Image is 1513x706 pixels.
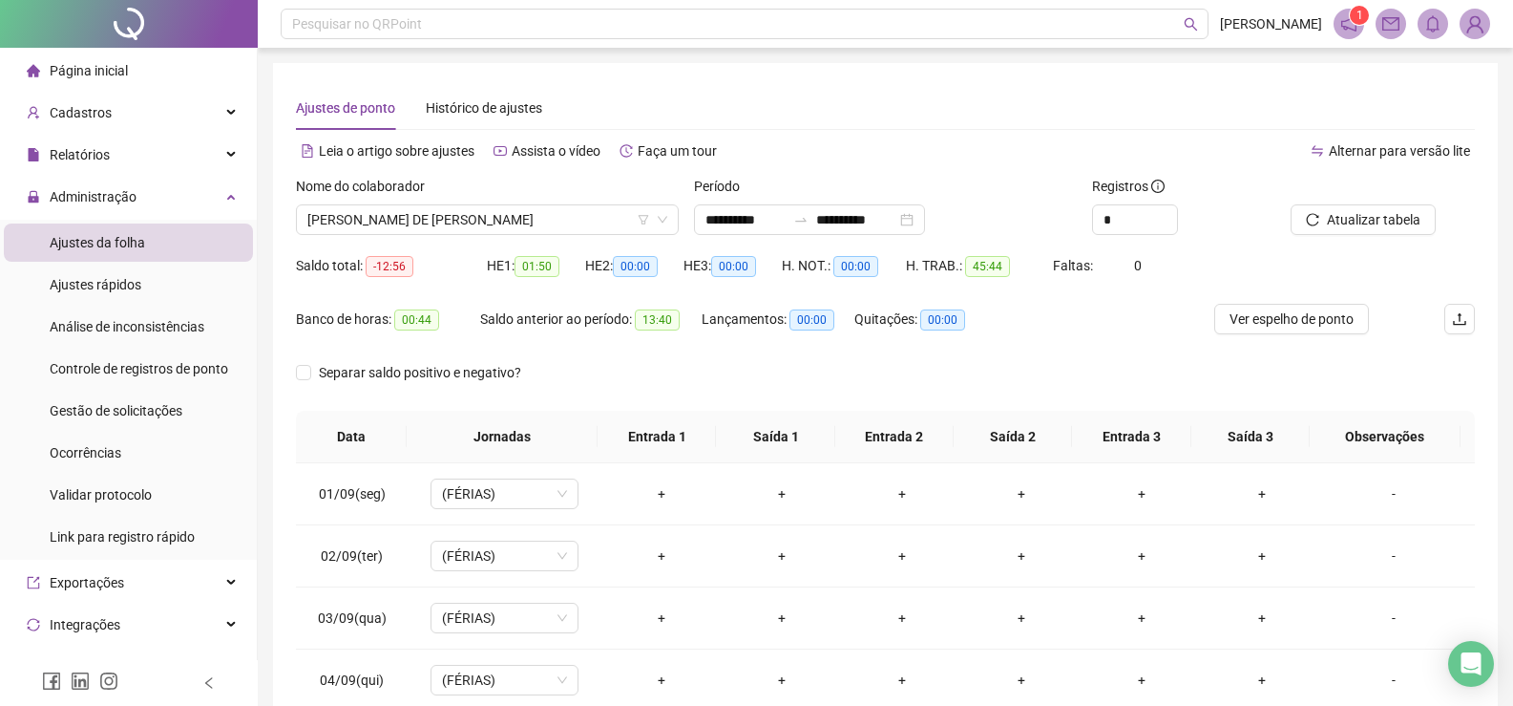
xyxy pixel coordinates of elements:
[307,205,667,234] span: ANDRESSA DE PAULA CAMPBELL FIGUEIREDO
[617,483,706,504] div: +
[27,148,40,161] span: file
[512,143,600,159] span: Assista o vídeo
[857,670,947,691] div: +
[1217,670,1307,691] div: +
[1151,180,1165,193] span: info-circle
[319,143,474,159] span: Leia o artigo sobre ajustes
[920,310,965,331] span: 00:00
[311,362,529,383] span: Separar saldo positivo e negativo?
[694,176,752,197] label: Período
[857,483,947,504] div: +
[494,144,507,158] span: youtube
[617,670,706,691] div: +
[793,212,809,227] span: swap-right
[1327,209,1420,230] span: Atualizar tabela
[99,672,118,691] span: instagram
[442,666,567,695] span: (FÉRIAS)
[442,604,567,632] span: (FÉRIAS)
[789,310,834,331] span: 00:00
[1217,483,1307,504] div: +
[319,486,386,502] span: 01/09(seg)
[620,144,633,158] span: history
[1337,608,1450,629] div: -
[977,608,1066,629] div: +
[394,310,439,331] span: 00:44
[1356,9,1363,22] span: 1
[906,255,1053,277] div: H. TRAB.:
[50,319,204,334] span: Análise de inconsistências
[1325,426,1445,447] span: Observações
[638,143,717,159] span: Faça um tour
[1310,411,1460,463] th: Observações
[977,546,1066,567] div: +
[407,411,598,463] th: Jornadas
[657,214,668,225] span: down
[638,214,649,225] span: filter
[1053,258,1096,273] span: Faltas:
[1220,13,1322,34] span: [PERSON_NAME]
[27,190,40,203] span: lock
[1092,176,1165,197] span: Registros
[737,546,827,567] div: +
[1097,670,1187,691] div: +
[1311,144,1324,158] span: swap
[835,411,954,463] th: Entrada 2
[42,672,61,691] span: facebook
[27,64,40,77] span: home
[1229,309,1354,330] span: Ver espelho de ponto
[1337,670,1450,691] div: -
[1350,6,1369,25] sup: 1
[202,676,216,690] span: left
[793,212,809,227] span: to
[833,256,878,277] span: 00:00
[321,548,383,564] span: 02/09(ter)
[617,608,706,629] div: +
[598,411,716,463] th: Entrada 1
[50,147,110,162] span: Relatórios
[27,106,40,119] span: user-add
[702,309,854,331] div: Lançamentos:
[1329,143,1470,159] span: Alternar para versão lite
[737,670,827,691] div: +
[50,445,121,460] span: Ocorrências
[50,361,228,376] span: Controle de registros de ponto
[585,255,683,277] div: HE 2:
[1217,546,1307,567] div: +
[366,256,413,277] span: -12:56
[1097,608,1187,629] div: +
[296,176,437,197] label: Nome do colaborador
[50,63,128,78] span: Página inicial
[50,617,120,632] span: Integrações
[977,483,1066,504] div: +
[737,608,827,629] div: +
[1448,641,1494,687] div: Open Intercom Messenger
[50,189,137,204] span: Administração
[954,411,1072,463] th: Saída 2
[1424,15,1441,32] span: bell
[617,546,706,567] div: +
[613,256,658,277] span: 00:00
[1217,608,1307,629] div: +
[977,670,1066,691] div: +
[50,277,141,292] span: Ajustes rápidos
[320,673,384,688] span: 04/09(qui)
[965,256,1010,277] span: 45:44
[716,411,834,463] th: Saída 1
[857,546,947,567] div: +
[683,255,782,277] div: HE 3:
[1291,204,1436,235] button: Atualizar tabela
[1072,411,1190,463] th: Entrada 3
[50,403,182,418] span: Gestão de solicitações
[50,487,152,503] span: Validar protocolo
[301,144,314,158] span: file-text
[782,255,906,277] div: H. NOT.:
[50,659,163,674] span: Gestão de holerites
[1337,546,1450,567] div: -
[426,100,542,116] span: Histórico de ajustes
[296,255,487,277] div: Saldo total:
[1191,411,1310,463] th: Saída 3
[1340,15,1357,32] span: notification
[296,100,395,116] span: Ajustes de ponto
[1097,546,1187,567] div: +
[1337,483,1450,504] div: -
